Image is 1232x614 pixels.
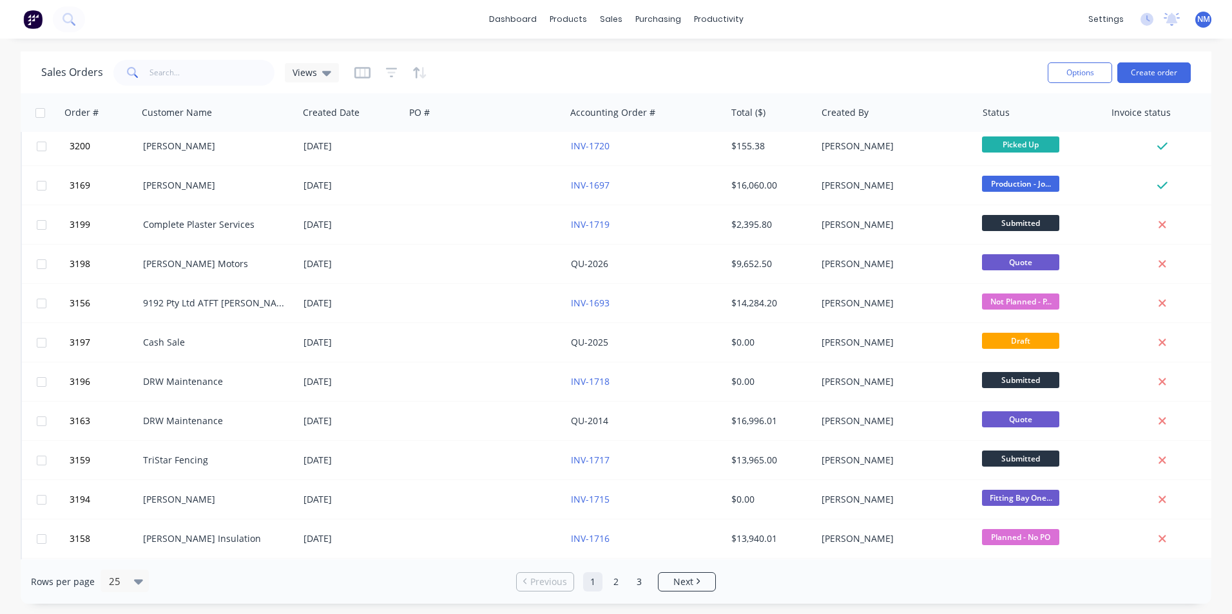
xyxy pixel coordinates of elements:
div: Complete Plaster Services [143,218,286,231]
button: 3200 [66,127,143,165]
div: [DATE] [303,375,399,388]
button: 3158 [66,519,143,558]
span: Quote [982,254,1059,270]
span: 3163 [70,414,90,427]
div: $0.00 [731,493,807,506]
a: Page 2 [606,572,626,591]
div: [PERSON_NAME] [822,414,965,427]
span: 3197 [70,336,90,349]
div: 9192 Pty Ltd ATFT [PERSON_NAME] Family Trust [143,297,286,310]
div: [PERSON_NAME] [822,375,965,388]
a: QU-2014 [571,414,608,427]
span: Previous [530,575,567,588]
span: Submitted [982,215,1059,231]
input: Search... [149,60,275,86]
div: settings [1082,10,1130,29]
button: Create order [1117,62,1191,83]
a: Page 1 is your current page [583,572,602,591]
button: 3159 [66,441,143,479]
span: Draft [982,333,1059,349]
a: INV-1718 [571,375,610,387]
a: QU-2026 [571,257,608,270]
div: Status [983,106,1010,119]
button: 3198 [66,245,143,283]
a: INV-1720 [571,140,610,152]
span: Fitting Bay One... [982,490,1059,506]
div: $16,996.01 [731,414,807,427]
div: $155.38 [731,140,807,153]
button: 3194 [66,480,143,519]
div: Invoice status [1112,106,1171,119]
h1: Sales Orders [41,66,103,79]
span: 3158 [70,532,90,545]
span: 3194 [70,493,90,506]
div: sales [593,10,629,29]
ul: Pagination [511,572,721,591]
div: [PERSON_NAME] [822,493,965,506]
span: Quote [982,411,1059,427]
div: $2,395.80 [731,218,807,231]
div: [PERSON_NAME] [822,257,965,270]
div: [PERSON_NAME] [822,532,965,545]
div: [PERSON_NAME] [822,454,965,467]
a: Page 3 [630,572,649,591]
span: Views [293,66,317,79]
div: [PERSON_NAME] [822,297,965,310]
button: 3197 [66,323,143,362]
button: 3195 [66,559,143,597]
div: $14,284.20 [731,297,807,310]
div: $9,652.50 [731,257,807,270]
span: Submitted [982,451,1059,467]
div: [DATE] [303,336,399,349]
div: purchasing [629,10,688,29]
div: [DATE] [303,493,399,506]
div: [PERSON_NAME] [822,218,965,231]
a: INV-1697 [571,179,610,191]
span: 3199 [70,218,90,231]
div: $0.00 [731,336,807,349]
a: INV-1716 [571,532,610,544]
div: [DATE] [303,257,399,270]
a: INV-1693 [571,297,610,309]
span: 3196 [70,375,90,388]
span: Planned - No PO [982,529,1059,545]
span: Not Planned - P... [982,293,1059,310]
span: 3169 [70,179,90,192]
div: [PERSON_NAME] [822,336,965,349]
span: 3200 [70,140,90,153]
button: 3199 [66,205,143,244]
div: $0.00 [731,375,807,388]
div: Cash Sale [143,336,286,349]
a: INV-1717 [571,454,610,466]
div: [DATE] [303,140,399,153]
div: [PERSON_NAME] [143,140,286,153]
button: 3169 [66,166,143,205]
div: Customer Name [142,106,212,119]
div: [DATE] [303,297,399,310]
button: 3196 [66,362,143,401]
div: PO # [409,106,430,119]
button: 3156 [66,284,143,322]
div: [DATE] [303,414,399,427]
div: Total ($) [731,106,765,119]
button: Options [1048,62,1112,83]
span: Rows per page [31,575,95,588]
div: [PERSON_NAME] [822,179,965,192]
span: Next [673,575,693,588]
img: Factory [23,10,43,29]
div: $13,940.01 [731,532,807,545]
div: [PERSON_NAME] Motors [143,257,286,270]
div: $13,965.00 [731,454,807,467]
div: [PERSON_NAME] [822,140,965,153]
span: 3198 [70,257,90,270]
div: Created By [822,106,869,119]
a: INV-1719 [571,218,610,230]
div: Created Date [303,106,360,119]
span: Submitted [982,372,1059,388]
div: [DATE] [303,532,399,545]
span: NM [1197,14,1210,25]
span: 3156 [70,297,90,310]
div: [DATE] [303,179,399,192]
span: 3159 [70,454,90,467]
div: [DATE] [303,454,399,467]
